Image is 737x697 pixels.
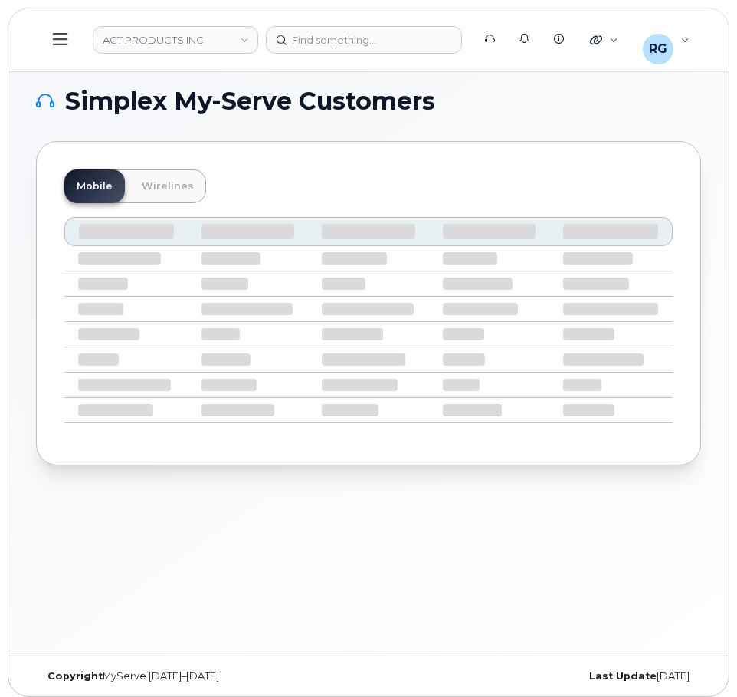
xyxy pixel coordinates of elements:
[129,169,206,203] a: Wirelines
[64,169,125,203] a: Mobile
[47,670,103,682] strong: Copyright
[368,670,701,682] div: [DATE]
[65,90,435,113] span: Simplex My-Serve Customers
[36,670,368,682] div: MyServe [DATE]–[DATE]
[589,670,657,682] strong: Last Update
